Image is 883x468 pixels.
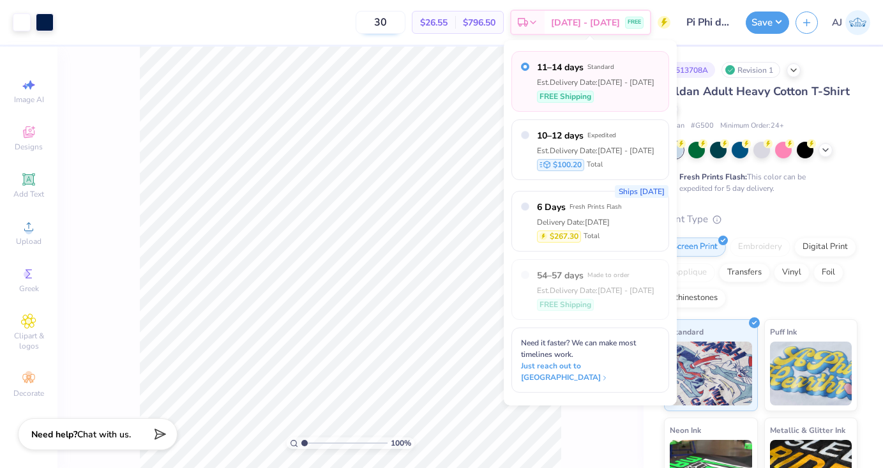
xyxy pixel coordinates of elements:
span: 10–12 days [537,129,584,142]
div: Transfers [719,263,770,282]
div: Rhinestones [664,289,726,308]
span: Puff Ink [770,325,797,338]
span: $100.20 [553,159,582,170]
span: Image AI [14,94,44,105]
span: 54–57 days [537,269,584,282]
span: $267.30 [550,230,578,242]
span: Chat with us. [77,428,131,441]
span: 100 % [391,437,411,449]
span: Expedited [587,131,616,140]
a: AJ [832,10,870,35]
div: This color can be expedited for 5 day delivery. [679,171,836,194]
div: Screen Print [664,238,726,257]
img: Alaina Jones [845,10,870,35]
span: Decorate [13,388,44,398]
span: # G500 [691,121,714,132]
div: Applique [664,263,715,282]
div: Vinyl [774,263,810,282]
img: Standard [670,342,752,405]
span: Gildan Adult Heavy Cotton T-Shirt [664,84,850,99]
div: Est. Delivery Date: [DATE] - [DATE] [537,77,654,88]
span: Designs [15,142,43,152]
div: Est. Delivery Date: [DATE] - [DATE] [537,285,654,296]
img: Puff Ink [770,342,852,405]
div: Est. Delivery Date: [DATE] - [DATE] [537,145,654,156]
span: FREE Shipping [540,91,591,102]
div: # 513708A [664,62,715,78]
strong: Need help? [31,428,77,441]
div: Delivery Date: [DATE] [537,216,622,228]
span: Metallic & Glitter Ink [770,423,845,437]
span: Greek [19,283,39,294]
span: FREE Shipping [540,299,591,310]
span: Total [587,160,603,170]
span: 6 Days [537,200,566,214]
div: Print Type [664,212,857,227]
span: Total [584,231,600,242]
span: AJ [832,15,842,30]
span: Add Text [13,189,44,199]
span: Minimum Order: 24 + [720,121,784,132]
span: [DATE] - [DATE] [551,16,620,29]
span: Made to order [587,271,630,280]
span: $26.55 [420,16,448,29]
button: Save [746,11,789,34]
span: Need it faster? We can make most timelines work. [521,338,636,359]
strong: Fresh Prints Flash: [679,172,747,182]
div: Revision 1 [721,62,780,78]
div: Digital Print [794,238,856,257]
span: Standard [587,63,614,72]
span: $796.50 [463,16,495,29]
div: Foil [813,263,843,282]
span: Just reach out to [GEOGRAPHIC_DATA] [521,360,660,383]
input: – – [356,11,405,34]
span: Fresh Prints Flash [570,202,622,211]
span: 11–14 days [537,61,584,74]
span: Upload [16,236,42,246]
span: FREE [628,18,641,27]
span: Neon Ink [670,423,701,437]
div: Embroidery [730,238,790,257]
input: Untitled Design [677,10,739,35]
span: Clipart & logos [6,331,51,351]
span: Standard [670,325,704,338]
